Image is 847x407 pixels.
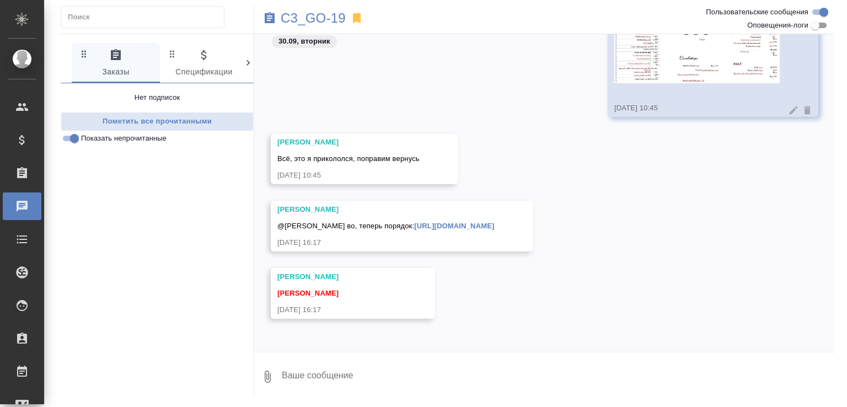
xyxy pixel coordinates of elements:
[277,271,396,282] div: [PERSON_NAME]
[277,237,495,248] div: [DATE] 16:17
[167,49,242,79] span: Спецификации
[68,9,224,25] input: Поиск
[414,222,494,230] a: [URL][DOMAIN_NAME]
[277,204,495,215] div: [PERSON_NAME]
[278,36,330,47] p: 30.09, вторник
[135,92,180,103] p: Нет подписок
[706,7,808,18] span: Пользовательские сообщения
[61,112,254,131] button: Пометить все прочитанными
[747,20,808,31] span: Оповещения-логи
[78,49,153,79] span: Заказы
[614,103,780,114] div: [DATE] 10:45
[277,154,420,163] span: Всё, это я прикололся, поправим вернусь
[277,304,396,315] div: [DATE] 16:17
[277,137,420,148] div: [PERSON_NAME]
[277,170,420,181] div: [DATE] 10:45
[81,133,167,144] span: Показать непрочитанные
[277,289,339,297] span: [PERSON_NAME]
[281,13,346,24] a: C3_GO-19
[277,222,495,230] span: @[PERSON_NAME] во, теперь порядок:
[79,49,89,59] svg: Зажми и перетащи, чтобы поменять порядок вкладок
[167,49,178,59] svg: Зажми и перетащи, чтобы поменять порядок вкладок
[67,115,248,128] span: Пометить все прочитанными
